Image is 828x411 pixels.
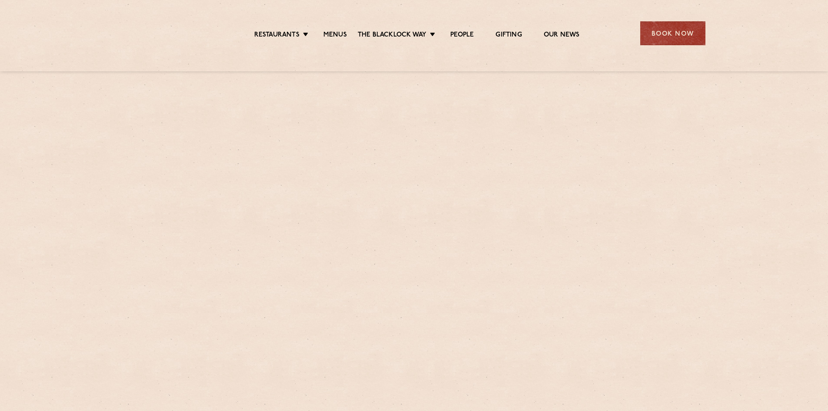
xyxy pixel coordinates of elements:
img: svg%3E [123,8,198,58]
a: Restaurants [254,31,299,40]
a: People [450,31,474,40]
a: Menus [323,31,347,40]
a: Our News [544,31,580,40]
a: Gifting [495,31,522,40]
div: Book Now [640,21,705,45]
a: The Blacklock Way [358,31,426,40]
